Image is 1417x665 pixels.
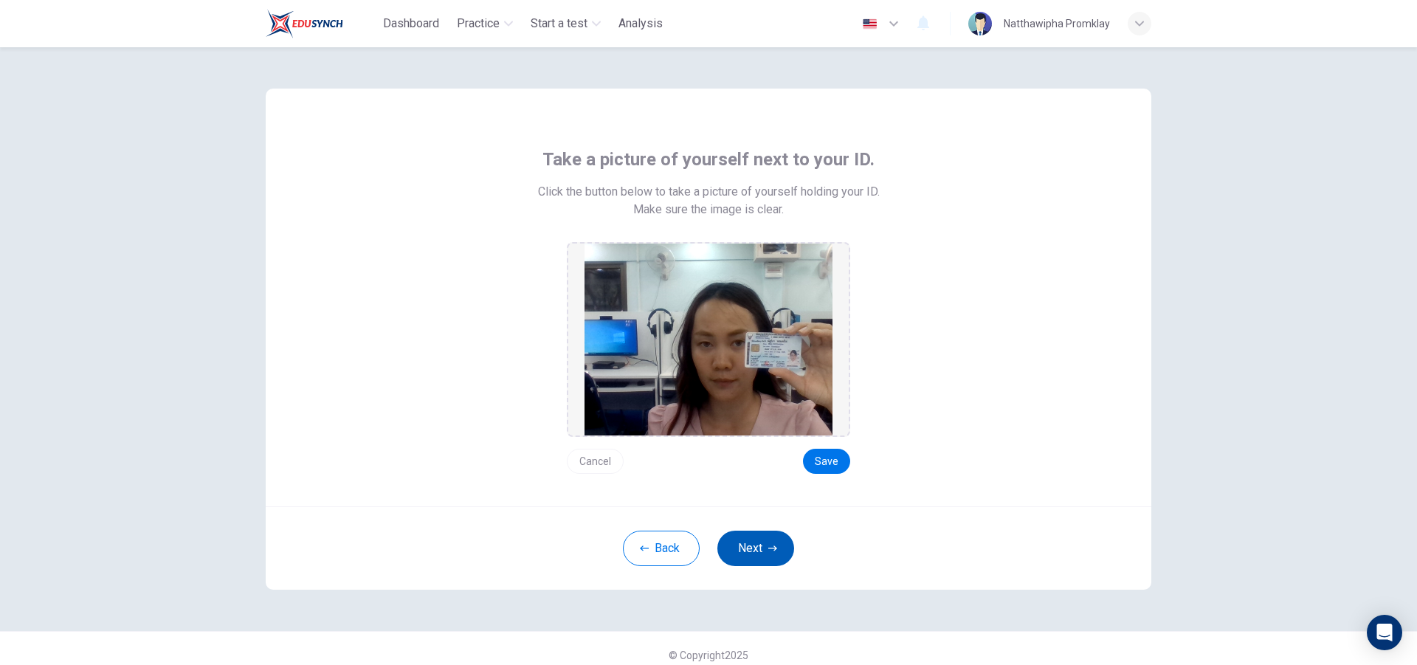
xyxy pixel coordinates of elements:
[803,449,850,474] button: Save
[717,531,794,566] button: Next
[542,148,875,171] span: Take a picture of yourself next to your ID.
[585,244,832,435] img: preview screemshot
[457,15,500,32] span: Practice
[633,201,784,218] span: Make sure the image is clear.
[266,9,377,38] a: Train Test logo
[451,10,519,37] button: Practice
[383,15,439,32] span: Dashboard
[266,9,343,38] img: Train Test logo
[669,650,748,661] span: © Copyright 2025
[968,12,992,35] img: Profile picture
[567,449,624,474] button: Cancel
[1004,15,1110,32] div: Natthawipha Promklay
[525,10,607,37] button: Start a test
[623,531,700,566] button: Back
[531,15,587,32] span: Start a test
[1367,615,1402,650] div: Open Intercom Messenger
[613,10,669,37] button: Analysis
[861,18,879,30] img: en
[618,15,663,32] span: Analysis
[538,183,880,201] span: Click the button below to take a picture of yourself holding your ID.
[377,10,445,37] button: Dashboard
